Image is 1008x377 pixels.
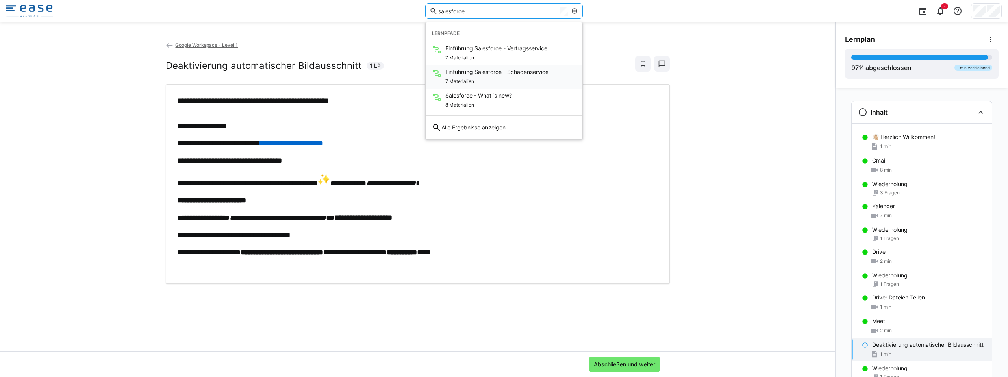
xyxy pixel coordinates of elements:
[872,364,908,372] p: Wiederholung
[872,272,908,279] p: Wiederholung
[880,351,891,357] span: 1 min
[872,226,908,234] p: Wiederholung
[593,360,656,368] span: Abschließen und weiter
[880,143,891,150] span: 1 min
[872,248,886,256] p: Drive
[880,167,892,173] span: 8 min
[175,42,238,48] span: Google Workspace - Level 1
[871,108,888,116] h3: Inhalt
[872,294,925,301] p: Drive: Dateien Teilen
[445,102,474,108] span: 8 Materialien
[445,68,548,76] span: Einführung Salesforce - Schadenservice
[880,304,891,310] span: 1 min
[589,357,660,372] button: Abschließen und weiter
[872,157,886,164] p: Gmail
[872,180,908,188] p: Wiederholung
[880,235,899,242] span: 1 Fragen
[880,281,899,287] span: 1 Fragen
[943,4,946,9] span: 4
[166,42,238,48] a: Google Workspace - Level 1
[445,92,512,100] span: Salesforce - What´s new?
[880,258,892,264] span: 2 min
[426,26,582,41] div: Lernpfade
[872,341,984,349] p: Deaktivierung automatischer Bildausschnitt
[441,124,506,131] span: Alle Ergebnisse anzeigen
[845,35,875,44] span: Lernplan
[166,60,362,72] h2: Deaktivierung automatischer Bildausschnitt
[954,65,992,71] div: 1 min verbleibend
[872,317,885,325] p: Meet
[370,62,381,70] span: 1 LP
[445,44,547,52] span: Einführung Salesforce - Vertragsservice
[851,64,859,72] span: 97
[445,55,474,61] span: 7 Materialien
[872,133,935,141] p: 👋🏼 Herzlich Willkommen!
[880,213,892,219] span: 7 min
[880,327,892,334] span: 2 min
[437,7,556,15] input: Skills und Lernpfade durchsuchen…
[851,63,912,72] div: % abgeschlossen
[880,190,900,196] span: 3 Fragen
[872,202,895,210] p: Kalender
[445,78,474,85] span: 7 Materialien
